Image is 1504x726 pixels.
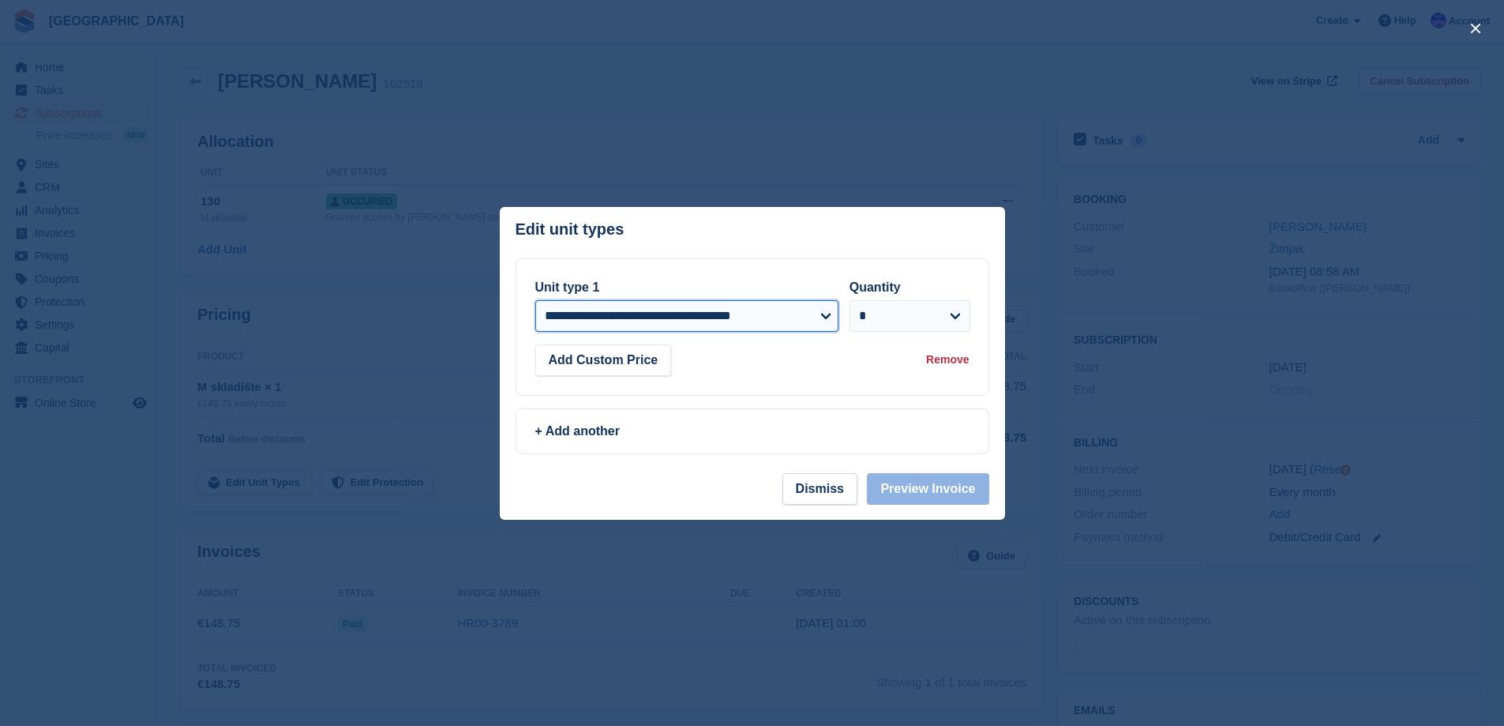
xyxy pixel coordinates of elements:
[516,220,624,239] p: Edit unit types
[535,280,600,294] label: Unit type 1
[926,352,969,368] div: Remove
[782,473,857,505] button: Dismiss
[535,344,672,376] button: Add Custom Price
[1463,16,1488,41] button: close
[516,408,989,454] a: + Add another
[850,280,901,294] label: Quantity
[535,422,970,441] div: + Add another
[867,473,988,505] button: Preview Invoice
